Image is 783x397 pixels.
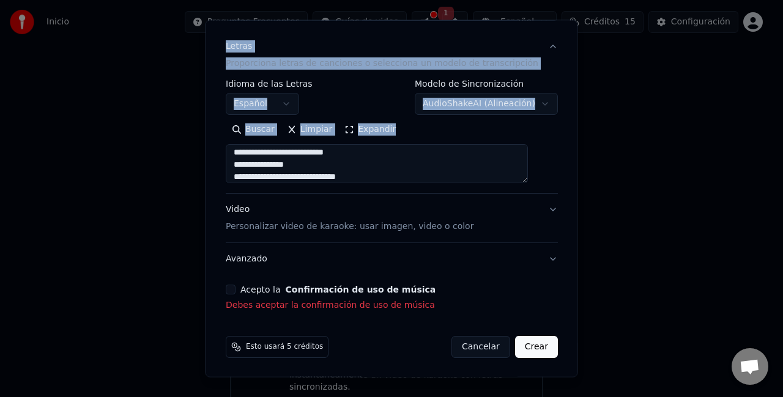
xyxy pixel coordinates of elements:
[226,243,558,275] button: Avanzado
[226,299,558,311] p: Debes aceptar la confirmación de uso de música
[226,203,473,233] div: Video
[226,57,538,70] p: Proporciona letras de canciones o selecciona un modelo de transcripción
[226,79,558,193] div: LetrasProporciona letras de canciones o selecciona un modelo de transcripción
[226,41,252,53] div: Letras
[226,79,313,88] label: Idioma de las Letras
[246,342,323,352] span: Esto usará 5 créditos
[280,120,338,139] button: Limpiar
[226,120,281,139] button: Buscar
[285,285,436,294] button: Acepto la
[415,79,558,88] label: Modelo de Sincronización
[451,336,510,358] button: Cancelar
[226,31,558,80] button: LetrasProporciona letras de canciones o selecciona un modelo de transcripción
[226,194,558,242] button: VideoPersonalizar video de karaoke: usar imagen, video o color
[226,220,473,233] p: Personalizar video de karaoke: usar imagen, video o color
[338,120,402,139] button: Expandir
[240,285,436,294] label: Acepto la
[514,336,557,358] button: Crear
